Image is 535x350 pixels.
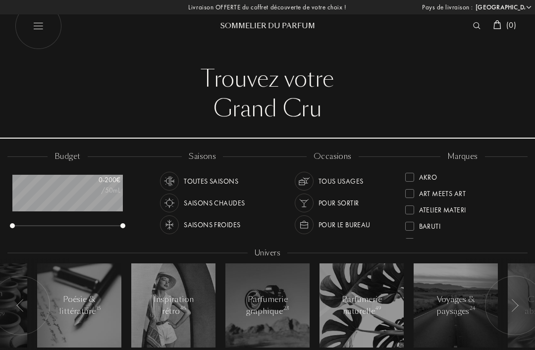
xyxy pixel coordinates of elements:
div: budget [48,151,88,162]
img: usage_season_cold_white.svg [162,218,176,232]
div: Art Meets Art [419,185,466,199]
div: Saisons froides [184,215,240,234]
span: 15 [96,305,101,312]
img: burger_white.png [15,2,62,50]
div: Binet-Papillon [419,234,468,248]
div: Atelier Materi [419,201,466,215]
div: Akro [419,169,437,182]
span: Pays de livraison : [422,2,473,12]
div: Poésie & littérature [58,294,101,317]
div: Parfumerie naturelle [341,294,383,317]
div: Univers [248,248,287,259]
div: saisons [182,151,223,162]
div: Voyages & paysages [435,294,477,317]
img: usage_occasion_work_white.svg [297,218,311,232]
span: 45 [180,305,186,312]
div: /50mL [71,185,120,196]
div: marques [440,151,485,162]
img: usage_season_hot_white.svg [162,196,176,210]
div: Grand Cru [22,94,513,124]
div: Toutes saisons [184,172,238,191]
img: usage_occasion_all_white.svg [297,174,311,188]
div: Sommelier du Parfum [208,21,327,31]
div: occasions [307,151,359,162]
div: Pour le bureau [319,215,371,234]
span: 23 [283,305,289,312]
img: search_icn_white.svg [473,22,481,29]
div: Pour sortir [319,194,359,212]
img: usage_occasion_party_white.svg [297,196,311,210]
span: ( 0 ) [506,20,516,30]
div: Inspiration rétro [153,294,195,317]
div: Saisons chaudes [184,194,245,212]
img: usage_season_average_white.svg [162,174,176,188]
div: Trouvez votre [22,64,513,94]
div: Parfumerie graphique [246,294,289,317]
div: Tous usages [319,172,364,191]
span: 49 [375,305,381,312]
img: arr_left.svg [511,299,519,312]
div: Baruti [419,218,441,231]
img: arr_left.svg [16,299,24,312]
div: 0 - 200 € [71,175,120,185]
img: cart_white.svg [493,20,501,29]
